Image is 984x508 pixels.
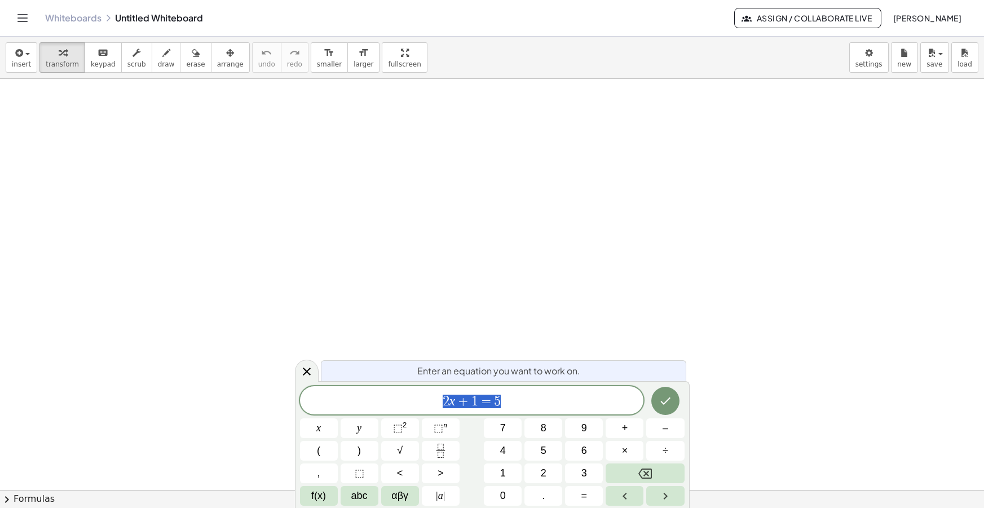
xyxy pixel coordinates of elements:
button: Left arrow [606,486,643,506]
button: scrub [121,42,152,73]
button: Backspace [606,463,684,483]
span: arrange [217,60,244,68]
a: Whiteboards [45,12,102,24]
span: 2 [541,466,546,481]
button: format_sizelarger [347,42,380,73]
span: + [455,395,471,408]
button: 2 [524,463,562,483]
button: , [300,463,338,483]
button: fullscreen [382,42,427,73]
i: format_size [324,46,334,60]
button: undoundo [252,42,281,73]
button: Less than [381,463,419,483]
button: Squared [381,418,419,438]
span: new [897,60,911,68]
button: ( [300,441,338,461]
span: ⬚ [393,422,403,434]
button: load [951,42,978,73]
i: redo [289,46,300,60]
button: 3 [565,463,603,483]
span: ÷ [663,443,668,458]
button: Square root [381,441,419,461]
span: ( [317,443,320,458]
span: transform [46,60,79,68]
span: 1 [471,395,478,408]
button: Right arrow [646,486,684,506]
button: Alphabet [341,486,378,506]
button: redoredo [281,42,308,73]
span: 8 [541,421,546,436]
span: settings [855,60,882,68]
button: ) [341,441,378,461]
span: 7 [500,421,506,436]
button: Placeholder [341,463,378,483]
button: 1 [484,463,522,483]
span: fullscreen [388,60,421,68]
button: transform [39,42,85,73]
span: save [926,60,942,68]
span: abc [351,488,368,503]
span: = [478,395,495,408]
span: 5 [541,443,546,458]
span: load [957,60,972,68]
span: draw [158,60,175,68]
span: – [663,421,668,436]
span: 5 [494,395,501,408]
button: insert [6,42,37,73]
span: 9 [581,421,587,436]
button: settings [849,42,889,73]
button: new [891,42,918,73]
span: 2 [443,395,449,408]
span: = [581,488,588,503]
span: αβγ [391,488,408,503]
button: Absolute value [422,486,460,506]
span: Enter an equation you want to work on. [417,364,580,378]
button: x [300,418,338,438]
span: undo [258,60,275,68]
span: 4 [500,443,506,458]
button: 7 [484,418,522,438]
button: format_sizesmaller [311,42,348,73]
span: × [622,443,628,458]
span: a [436,488,445,503]
i: format_size [358,46,369,60]
span: | [436,490,438,501]
button: Plus [606,418,643,438]
span: < [397,466,403,481]
span: 3 [581,466,587,481]
button: [PERSON_NAME] [884,8,970,28]
i: keyboard [98,46,108,60]
button: Minus [646,418,684,438]
button: Functions [300,486,338,506]
span: smaller [317,60,342,68]
span: insert [12,60,31,68]
span: 0 [500,488,506,503]
button: 9 [565,418,603,438]
span: . [542,488,545,503]
span: ⬚ [434,422,443,434]
button: Assign / Collaborate Live [734,8,881,28]
span: > [438,466,444,481]
span: keypad [91,60,116,68]
button: Equals [565,486,603,506]
button: 8 [524,418,562,438]
i: undo [261,46,272,60]
button: 5 [524,441,562,461]
span: f(x) [311,488,326,503]
button: draw [152,42,181,73]
button: save [920,42,949,73]
button: keyboardkeypad [85,42,122,73]
span: √ [397,443,403,458]
span: scrub [127,60,146,68]
span: [PERSON_NAME] [893,13,961,23]
span: larger [354,60,373,68]
span: ⬚ [355,466,364,481]
var: x [449,394,456,408]
span: 6 [581,443,587,458]
button: Done [651,387,679,415]
button: 0 [484,486,522,506]
button: 4 [484,441,522,461]
button: Divide [646,441,684,461]
span: , [317,466,320,481]
span: redo [287,60,302,68]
